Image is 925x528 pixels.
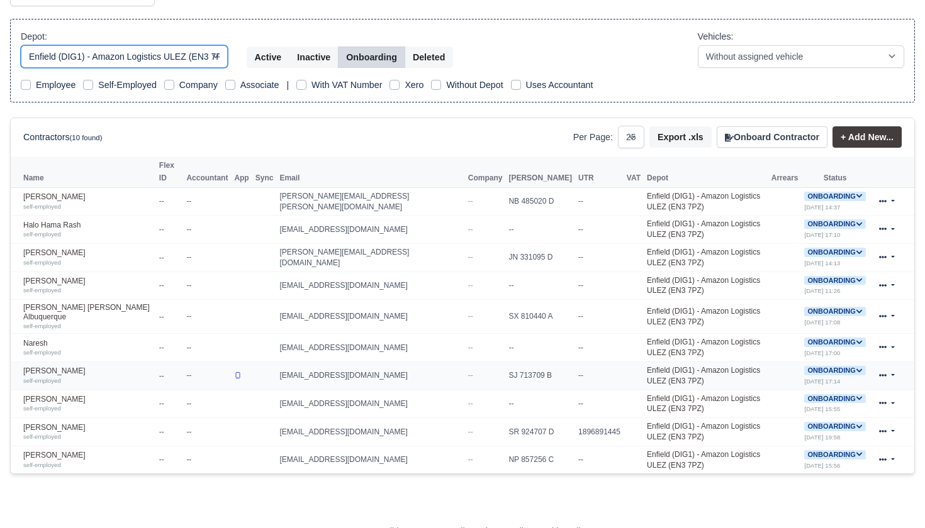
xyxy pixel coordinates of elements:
button: Inactive [289,47,339,68]
button: Onboard Contractor [717,126,827,148]
button: Export .xls [649,126,712,148]
span: -- [468,312,473,321]
td: -- [505,334,575,362]
label: Vehicles: [698,30,734,44]
a: Onboarding [804,248,865,256]
td: -- [183,446,231,473]
td: -- [156,272,184,300]
td: -- [156,216,184,244]
span: -- [468,427,473,436]
td: [EMAIL_ADDRESS][DOMAIN_NAME] [276,418,464,446]
a: Enfield (DIG1) - Amazon Logistics ULEZ (EN3 7PZ) [647,307,760,326]
h6: Contractors [23,132,102,143]
td: -- [156,334,184,362]
a: Onboarding [804,422,865,431]
td: -- [183,418,231,446]
td: SR 924707 D [505,418,575,446]
td: [EMAIL_ADDRESS][DOMAIN_NAME] [276,446,464,473]
small: [DATE] 19:58 [804,434,840,441]
th: VAT [624,157,644,187]
a: Onboarding [804,307,865,316]
span: -- [468,197,473,206]
td: -- [183,390,231,418]
a: Enfield (DIG1) - Amazon Logistics ULEZ (EN3 7PZ) [647,248,760,267]
span: Onboarding [804,366,865,375]
a: Naresh self-employed [23,339,153,357]
td: [EMAIL_ADDRESS][DOMAIN_NAME] [276,272,464,300]
td: -- [183,216,231,244]
td: [EMAIL_ADDRESS][DOMAIN_NAME] [276,361,464,390]
th: Name [11,157,156,187]
small: [DATE] 15:55 [804,405,840,412]
small: self-employed [23,231,61,238]
td: -- [156,418,184,446]
td: -- [505,216,575,244]
th: Flex ID [156,157,184,187]
small: self-employed [23,203,61,210]
td: -- [575,390,624,418]
small: self-employed [23,377,61,384]
th: App [231,157,252,187]
small: (10 found) [70,134,103,141]
td: -- [183,244,231,272]
label: Without Depot [446,78,503,92]
a: [PERSON_NAME] [PERSON_NAME] Albuquerque self-employed [23,303,153,330]
small: [DATE] 17:14 [804,378,840,385]
small: self-employed [23,259,61,266]
span: Onboarding [804,450,865,459]
th: Sync [252,157,277,187]
td: -- [575,216,624,244]
td: -- [183,272,231,300]
a: Enfield (DIG1) - Amazon Logistics ULEZ (EN3 7PZ) [647,394,760,414]
a: Enfield (DIG1) - Amazon Logistics ULEZ (EN3 7PZ) [647,219,760,239]
td: -- [183,187,231,216]
label: Self-Employed [98,78,157,92]
a: Enfield (DIG1) - Amazon Logistics ULEZ (EN3 7PZ) [647,192,760,211]
td: -- [575,361,624,390]
small: [DATE] 14:13 [804,260,840,267]
a: Onboarding [804,366,865,375]
th: UTR [575,157,624,187]
iframe: Chat Widget [862,468,925,528]
label: Employee [36,78,76,92]
span: Onboarding [804,219,865,229]
td: NP 857256 C [505,446,575,473]
small: [DATE] 14:37 [804,204,840,211]
th: [PERSON_NAME] [505,157,575,187]
a: Halo Hama Rash self-employed [23,221,153,239]
a: Onboarding [804,219,865,228]
a: Enfield (DIG1) - Amazon Logistics ULEZ (EN3 7PZ) [647,276,760,295]
label: Depot: [21,30,47,44]
td: -- [183,334,231,362]
a: Onboarding [804,394,865,403]
a: + Add New... [832,126,902,148]
td: -- [575,187,624,216]
td: -- [183,361,231,390]
td: -- [156,300,184,334]
a: Onboarding [804,450,865,459]
button: Onboarding [338,47,405,68]
td: [PERSON_NAME][EMAIL_ADDRESS][PERSON_NAME][DOMAIN_NAME] [276,187,464,216]
small: [DATE] 17:00 [804,349,840,356]
td: [PERSON_NAME][EMAIL_ADDRESS][DOMAIN_NAME] [276,244,464,272]
span: Onboarding [804,192,865,201]
td: -- [156,244,184,272]
a: [PERSON_NAME] self-employed [23,423,153,441]
span: -- [468,371,473,380]
td: -- [505,272,575,300]
span: Onboarding [804,422,865,431]
a: [PERSON_NAME] self-employed [23,451,153,469]
td: -- [156,361,184,390]
label: Associate [240,78,279,92]
th: Email [276,157,464,187]
td: -- [183,300,231,334]
td: [EMAIL_ADDRESS][DOMAIN_NAME] [276,390,464,418]
td: [EMAIL_ADDRESS][DOMAIN_NAME] [276,334,464,362]
a: Onboarding [804,338,865,346]
a: Enfield (DIG1) - Amazon Logistics ULEZ (EN3 7PZ) [647,422,760,441]
a: [PERSON_NAME] self-employed [23,395,153,413]
th: Depot [644,157,768,187]
small: self-employed [23,322,61,329]
td: JN 331095 D [505,244,575,272]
